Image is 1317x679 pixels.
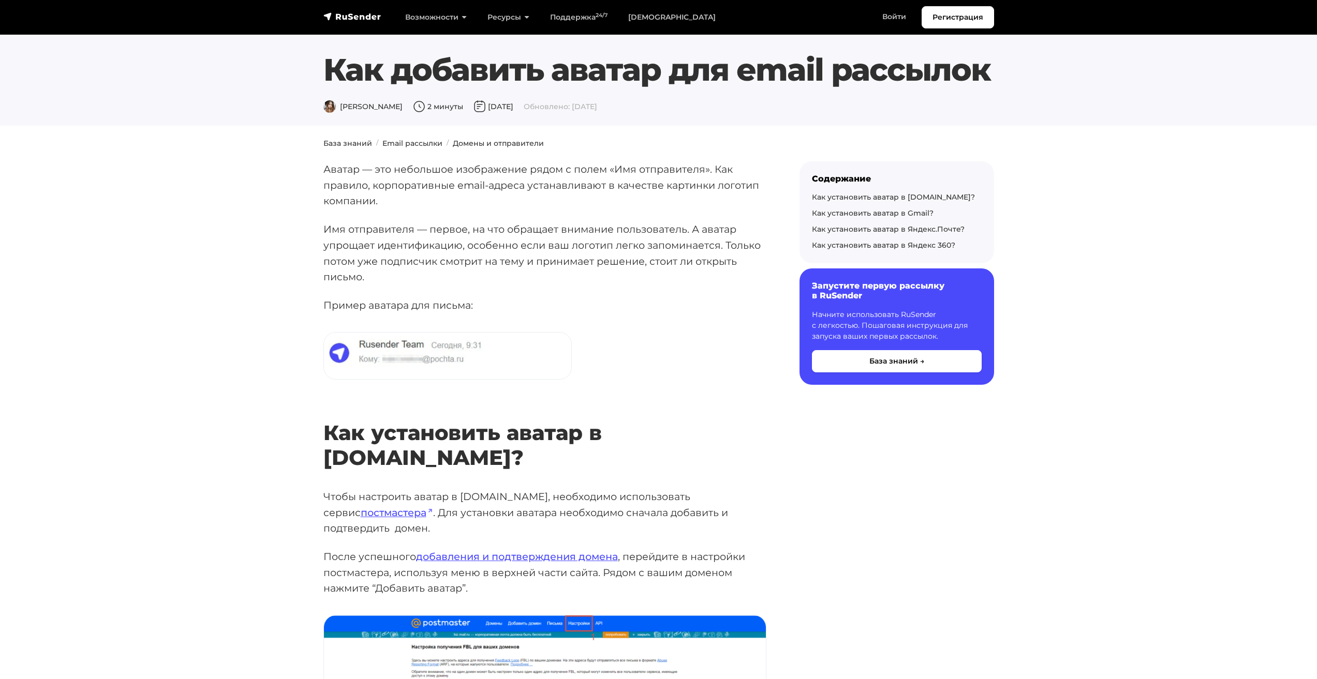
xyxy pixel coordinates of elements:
[323,297,766,313] p: Пример аватара для письма:
[323,390,766,470] h2: Как установить аватар в [DOMAIN_NAME]?
[473,100,486,113] img: Дата публикации
[395,7,477,28] a: Возможности
[540,7,618,28] a: Поддержка24/7
[812,208,934,218] a: Как установить аватар в Gmail?
[323,139,372,148] a: База знаний
[596,12,608,19] sup: 24/7
[323,161,766,209] p: Аватар — это небольшое изображение рядом с полем «Имя отправителя». Как правило, корпоративные em...
[413,102,463,111] span: 2 минуты
[323,221,766,285] p: Имя отправителя — первое, на что обращает внимание пользователь. А аватар упрощает идентификацию,...
[323,549,766,596] p: После успешного , перейдите в настройки постмастера, используя меню в верхней части сайта. Рядом ...
[800,268,994,384] a: Запустите первую рассылку в RuSender Начните использовать RuSender с легкостью. Пошаговая инструк...
[812,281,982,300] h6: Запустите первую рассылку в RuSender
[382,139,442,148] a: Email рассылки
[413,100,425,113] img: Время чтения
[361,506,433,519] a: постмастера
[323,51,994,88] h1: Как добавить аватар для email рассылок
[812,309,982,342] p: Начните использовать RuSender с легкостью. Пошаговая инструкция для запуска ваших первых рассылок.
[812,240,955,250] a: Как установить аватар в Яндекс 360?
[323,102,403,111] span: [PERSON_NAME]
[323,11,381,22] img: RuSender
[812,192,975,202] a: Как установить аватар в [DOMAIN_NAME]?
[317,138,1000,149] nav: breadcrumb
[324,333,571,379] img: Пример аватара в рассылке
[323,489,766,536] p: Чтобы настроить аватар в [DOMAIN_NAME], необходимо использовать сервис . Для установки аватара не...
[618,7,726,28] a: [DEMOGRAPHIC_DATA]
[524,102,597,111] span: Обновлено: [DATE]
[812,224,965,234] a: Как установить аватар в Яндекс.Почте?
[477,7,540,28] a: Ресурсы
[812,350,982,372] button: База знаний →
[812,174,982,184] div: Содержание
[416,550,618,563] a: добавления и подтверждения домена
[872,6,916,27] a: Войти
[922,6,994,28] a: Регистрация
[473,102,513,111] span: [DATE]
[453,139,544,148] a: Домены и отправители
